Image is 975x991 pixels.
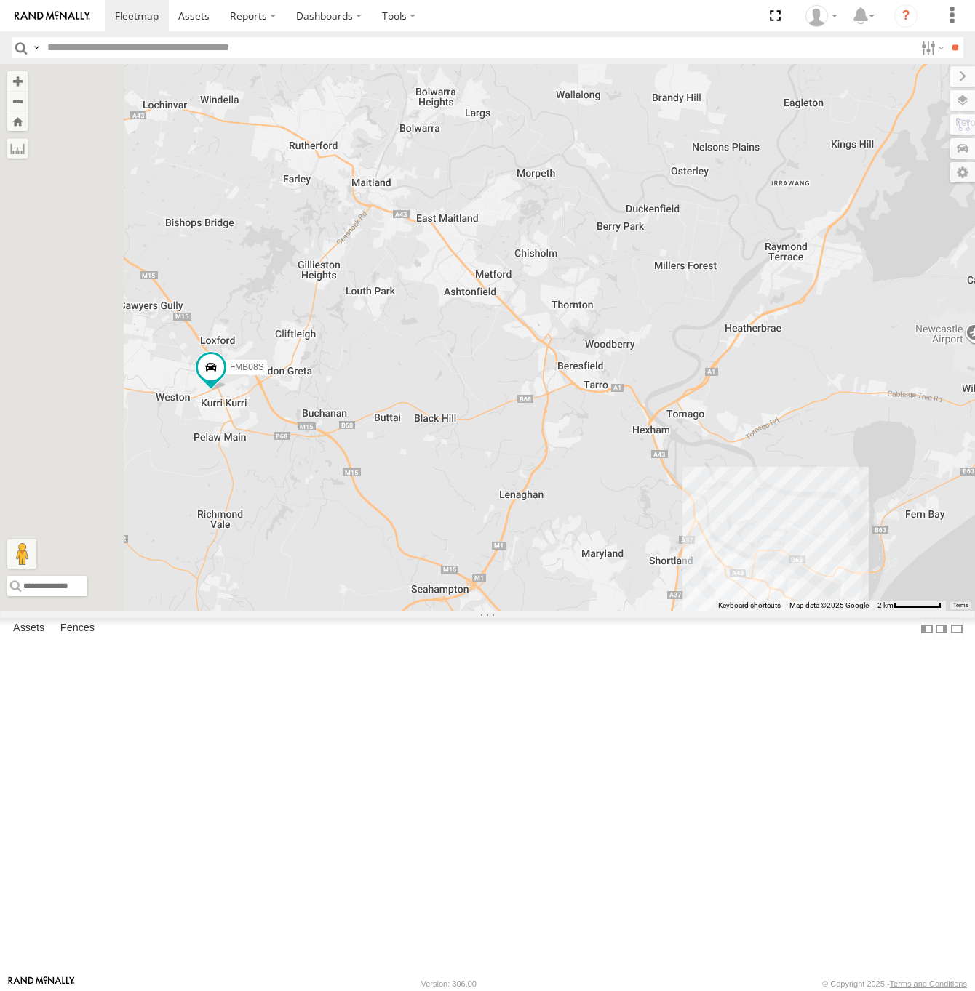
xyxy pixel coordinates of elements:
[920,618,934,639] label: Dock Summary Table to the Left
[718,601,781,611] button: Keyboard shortcuts
[230,362,264,372] span: FMB08S
[15,11,90,21] img: rand-logo.svg
[8,976,75,991] a: Visit our Website
[950,162,975,182] label: Map Settings
[421,979,477,988] div: Version: 306.00
[7,111,28,131] button: Zoom Home
[7,91,28,111] button: Zoom out
[7,138,28,159] label: Measure
[6,619,52,639] label: Assets
[822,979,967,988] div: © Copyright 2025 -
[915,37,947,58] label: Search Filter Options
[789,601,869,609] span: Map data ©2025 Google
[950,618,964,639] label: Hide Summary Table
[894,4,918,28] i: ?
[800,5,843,27] div: Eric Yao
[877,601,894,609] span: 2 km
[53,619,102,639] label: Fences
[7,71,28,91] button: Zoom in
[934,618,949,639] label: Dock Summary Table to the Right
[31,37,42,58] label: Search Query
[953,602,968,608] a: Terms (opens in new tab)
[873,601,946,611] button: Map scale: 2 km per 62 pixels
[890,979,967,988] a: Terms and Conditions
[7,539,36,569] button: Drag Pegman onto the map to open Street View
